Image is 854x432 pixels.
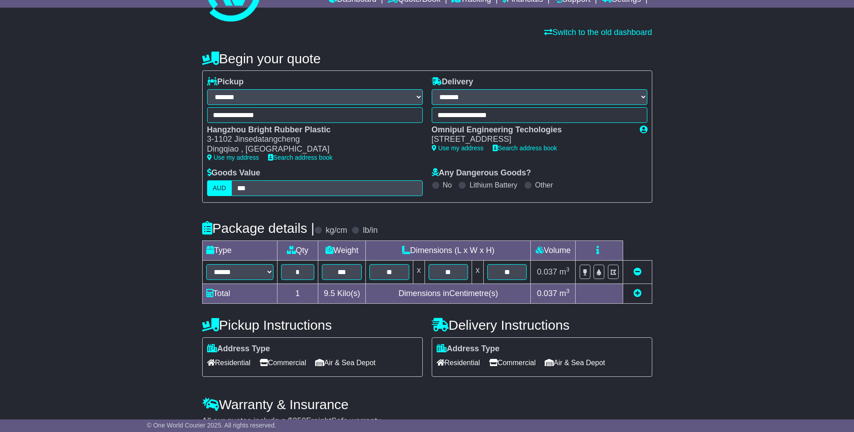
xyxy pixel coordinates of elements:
label: kg/cm [325,226,347,236]
div: [STREET_ADDRESS] [432,135,631,144]
span: Air & Sea Depot [545,356,605,370]
a: Search address book [268,154,333,161]
h4: Package details | [202,221,315,236]
span: Residential [207,356,251,370]
h4: Delivery Instructions [432,318,652,332]
td: Dimensions (L x W x H) [366,240,531,260]
label: Delivery [432,77,473,87]
label: Lithium Battery [469,181,517,189]
td: Total [202,284,277,303]
a: Add new item [633,289,642,298]
a: Switch to the old dashboard [544,28,652,37]
span: 0.037 [537,267,557,276]
td: Qty [277,240,318,260]
sup: 3 [566,288,570,294]
h4: Begin your quote [202,51,652,66]
label: No [443,181,452,189]
div: 3-1102 Jinsedatangcheng [207,135,414,144]
label: lb/in [363,226,377,236]
span: 9.5 [324,289,335,298]
label: Any Dangerous Goods? [432,168,531,178]
td: Kilo(s) [318,284,366,303]
td: Volume [531,240,576,260]
span: Commercial [260,356,306,370]
span: Air & Sea Depot [315,356,376,370]
a: Search address book [493,144,557,152]
span: 0.037 [537,289,557,298]
label: Pickup [207,77,244,87]
span: m [559,289,570,298]
sup: 3 [566,266,570,273]
span: © One World Courier 2025. All rights reserved. [147,422,277,429]
span: 250 [293,416,306,425]
label: Address Type [207,344,270,354]
label: AUD [207,180,232,196]
td: Weight [318,240,366,260]
td: x [472,260,484,284]
label: Address Type [437,344,500,354]
td: Dimensions in Centimetre(s) [366,284,531,303]
td: x [413,260,425,284]
h4: Pickup Instructions [202,318,423,332]
span: Commercial [489,356,536,370]
div: Omnipul Engineering Techologies [432,125,631,135]
span: m [559,267,570,276]
span: Residential [437,356,480,370]
label: Goods Value [207,168,260,178]
a: Use my address [432,144,484,152]
div: All our quotes include a $ FreightSafe warranty. [202,416,652,426]
h4: Warranty & Insurance [202,397,652,412]
label: Other [535,181,553,189]
div: Hangzhou Bright Rubber Plastic [207,125,414,135]
td: Type [202,240,277,260]
td: 1 [277,284,318,303]
a: Use my address [207,154,259,161]
div: Dingqiao , [GEOGRAPHIC_DATA] [207,144,414,154]
a: Remove this item [633,267,642,276]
